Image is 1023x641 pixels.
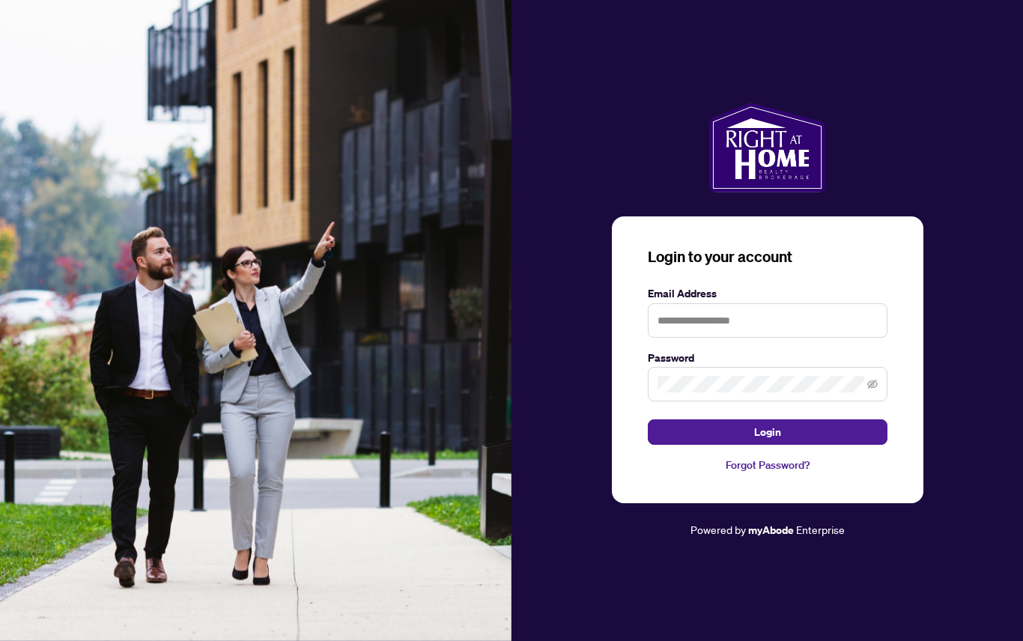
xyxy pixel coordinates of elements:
[648,285,887,302] label: Email Address
[867,379,878,389] span: eye-invisible
[648,419,887,445] button: Login
[648,246,887,267] h3: Login to your account
[748,522,794,538] a: myAbode
[648,457,887,473] a: Forgot Password?
[796,523,845,536] span: Enterprise
[690,523,746,536] span: Powered by
[754,420,781,444] span: Login
[709,103,825,192] img: ma-logo
[648,350,887,366] label: Password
